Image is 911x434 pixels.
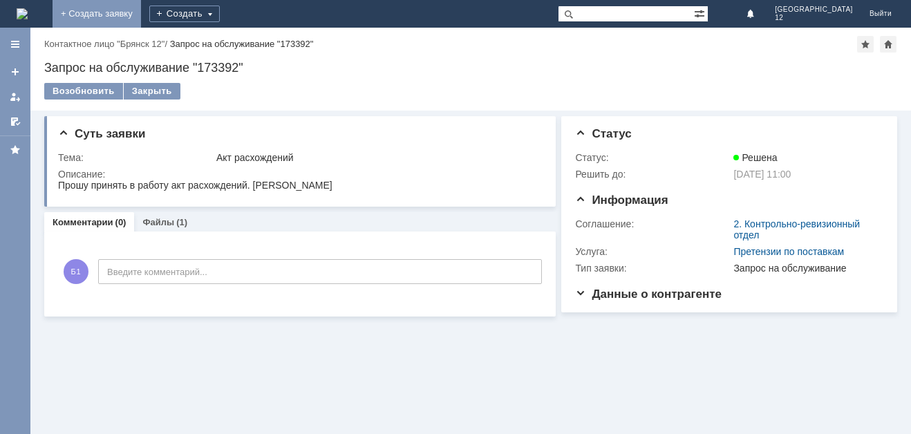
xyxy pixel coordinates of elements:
a: Комментарии [53,217,113,227]
div: Тип заявки: [575,263,731,274]
div: (0) [115,217,126,227]
div: Статус: [575,152,731,163]
div: Добавить в избранное [857,36,874,53]
span: [DATE] 11:00 [733,169,791,180]
a: Претензии по поставкам [733,246,844,257]
div: Соглашение: [575,218,731,229]
a: Контактное лицо "Брянск 12" [44,39,165,49]
span: Решена [733,152,777,163]
div: / [44,39,170,49]
div: Описание: [58,169,540,180]
img: logo [17,8,28,19]
span: [GEOGRAPHIC_DATA] [775,6,853,14]
span: Расширенный поиск [694,6,708,19]
a: Перейти на домашнюю страницу [17,8,28,19]
span: Информация [575,194,668,207]
div: Создать [149,6,220,22]
span: Статус [575,127,631,140]
div: Сделать домашней страницей [880,36,896,53]
div: Акт расхождений [216,152,537,163]
a: 2. Контрольно-ревизионный отдел [733,218,860,240]
div: Запрос на обслуживание [733,263,877,274]
div: Решить до: [575,169,731,180]
span: Б1 [64,259,88,284]
a: Создать заявку [4,61,26,83]
span: Данные о контрагенте [575,287,722,301]
div: Запрос на обслуживание "173392" [44,61,897,75]
div: Услуга: [575,246,731,257]
a: Файлы [142,217,174,227]
div: Тема: [58,152,214,163]
a: Мои согласования [4,111,26,133]
div: Запрос на обслуживание "173392" [170,39,314,49]
div: (1) [176,217,187,227]
span: 12 [775,14,853,22]
span: Суть заявки [58,127,145,140]
a: Мои заявки [4,86,26,108]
